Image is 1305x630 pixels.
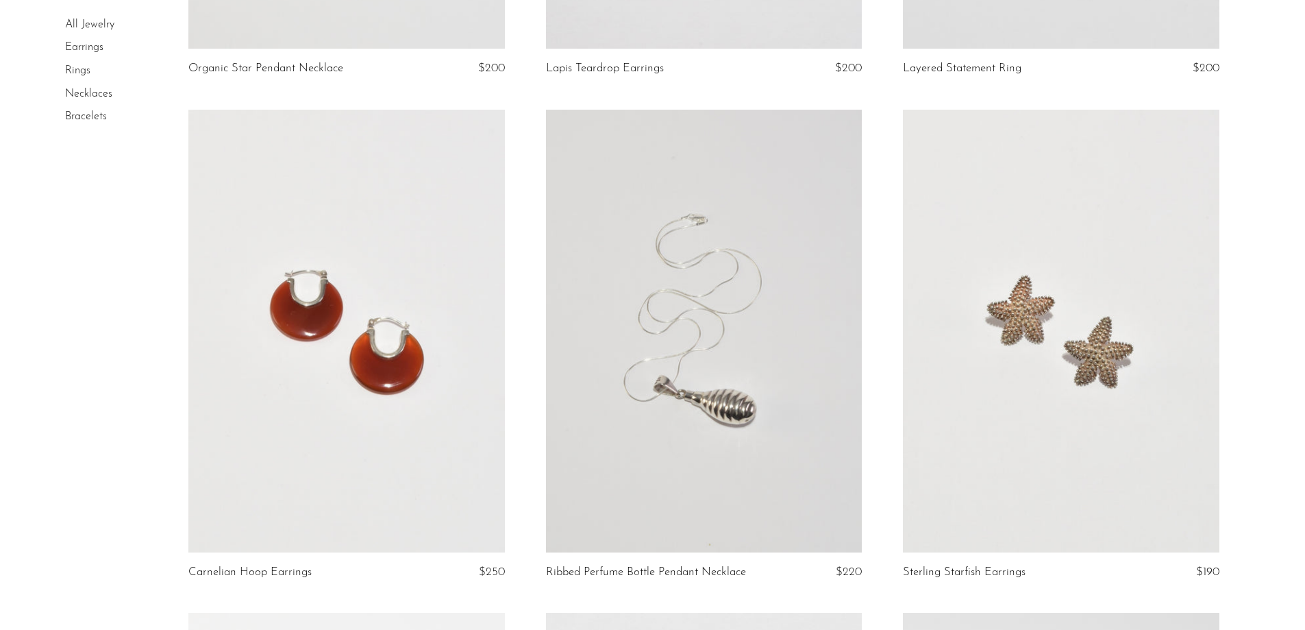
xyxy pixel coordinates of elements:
[65,88,112,99] a: Necklaces
[836,566,862,578] span: $220
[65,65,90,76] a: Rings
[65,111,107,122] a: Bracelets
[1193,62,1219,74] span: $200
[546,566,746,579] a: Ribbed Perfume Bottle Pendant Necklace
[65,19,114,30] a: All Jewelry
[835,62,862,74] span: $200
[1196,566,1219,578] span: $190
[903,566,1026,579] a: Sterling Starfish Earrings
[188,566,312,579] a: Carnelian Hoop Earrings
[478,62,505,74] span: $200
[479,566,505,578] span: $250
[65,43,103,53] a: Earrings
[546,62,664,75] a: Lapis Teardrop Earrings
[188,62,343,75] a: Organic Star Pendant Necklace
[903,62,1021,75] a: Layered Statement Ring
